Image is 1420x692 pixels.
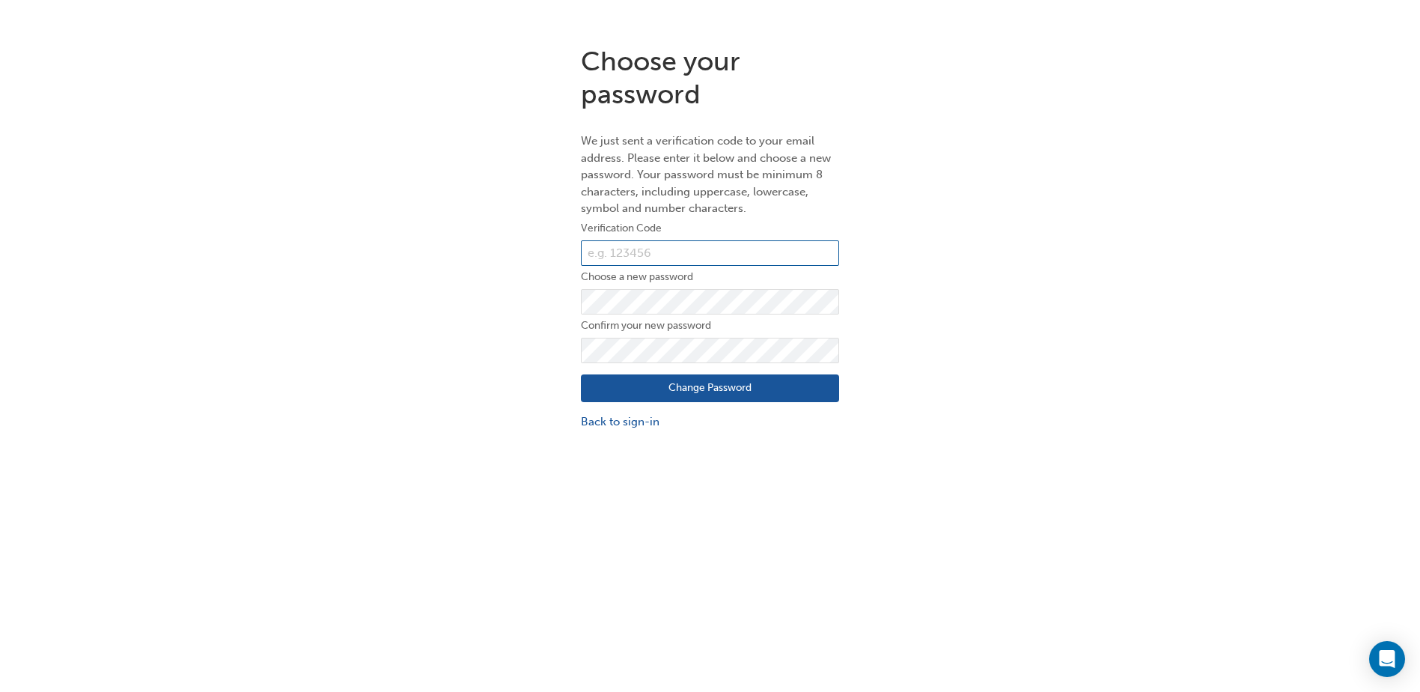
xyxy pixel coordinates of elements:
h1: Choose your password [581,45,839,110]
p: We just sent a verification code to your email address. Please enter it below and choose a new pa... [581,133,839,217]
a: Back to sign-in [581,413,839,431]
label: Verification Code [581,219,839,237]
div: Open Intercom Messenger [1369,641,1405,677]
label: Choose a new password [581,268,839,286]
button: Change Password [581,374,839,403]
label: Confirm your new password [581,317,839,335]
input: e.g. 123456 [581,240,839,266]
